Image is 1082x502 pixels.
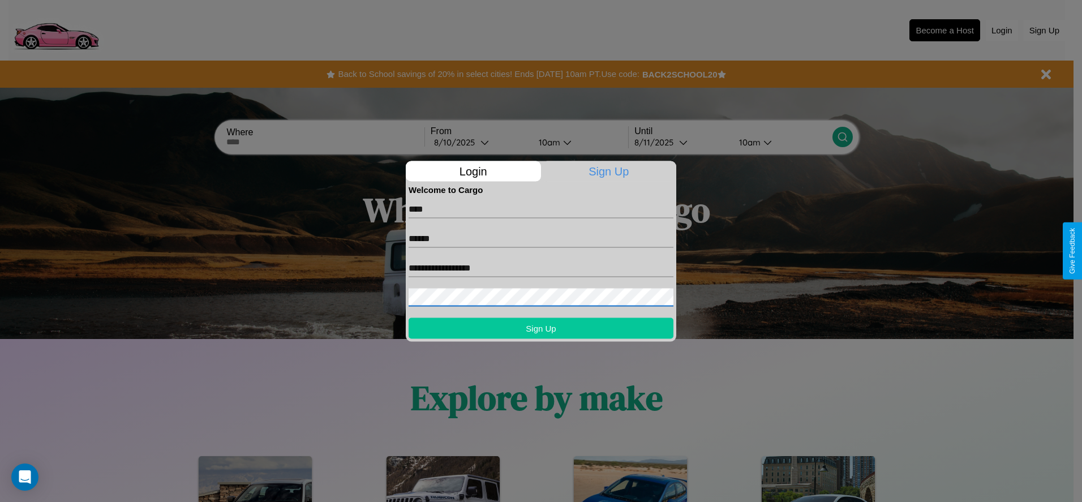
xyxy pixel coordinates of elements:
[409,185,673,194] h4: Welcome to Cargo
[406,161,541,181] p: Login
[11,464,38,491] div: Open Intercom Messenger
[542,161,677,181] p: Sign Up
[409,317,673,338] button: Sign Up
[1068,228,1076,274] div: Give Feedback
